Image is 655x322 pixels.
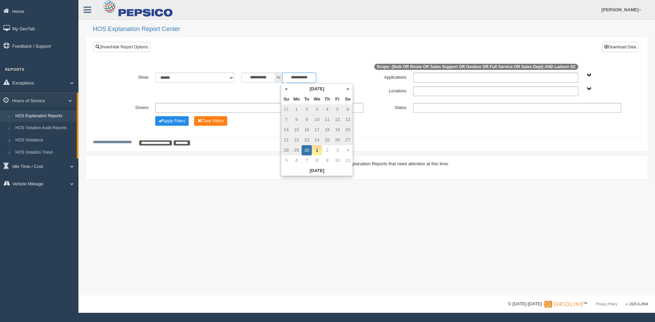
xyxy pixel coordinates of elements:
label: Applications [367,73,410,81]
td: 27 [343,135,353,145]
a: HOS Explanation Reports [12,110,77,122]
button: Change Filter Options [155,116,189,126]
td: 7 [302,155,312,166]
td: 14 [281,125,291,135]
td: 15 [291,125,302,135]
td: 8 [291,114,302,125]
td: 17 [312,125,322,135]
th: [DATE] [281,166,353,176]
td: 2 [322,145,332,155]
th: Tu [302,94,312,104]
span: v. 2025.6.2844 [626,302,648,306]
td: 28 [281,145,291,155]
th: Mo [291,94,302,104]
td: 19 [332,125,343,135]
td: 4 [322,104,332,114]
th: Fr [332,94,343,104]
td: 30 [302,145,312,155]
td: 4 [343,145,353,155]
td: 6 [343,104,353,114]
td: 18 [322,125,332,135]
td: 24 [312,135,322,145]
th: Su [281,94,291,104]
td: 13 [343,114,353,125]
a: HOS Violations [12,134,77,147]
td: 12 [332,114,343,125]
label: Locations [367,86,410,94]
img: Gridline [544,301,583,308]
th: We [312,94,322,104]
td: 9 [322,155,332,166]
td: 9 [302,114,312,125]
th: « [281,84,291,94]
td: 5 [332,104,343,114]
div: © [DATE]-[DATE] - ™ [508,301,648,308]
td: 10 [312,114,322,125]
td: 3 [312,104,322,114]
th: » [343,84,353,94]
td: 22 [291,135,302,145]
td: 1 [312,145,322,155]
a: HOS Violation Trend [12,147,77,159]
a: Privacy Policy [596,302,617,306]
td: 1 [291,104,302,114]
label: Show [109,73,152,81]
th: Sa [343,94,353,104]
td: 6 [291,155,302,166]
button: Download Data [602,42,638,52]
td: 10 [332,155,343,166]
span: to [275,73,282,83]
td: 29 [291,145,302,155]
td: 20 [343,125,353,135]
td: 2 [302,104,312,114]
label: Status [367,103,410,111]
a: Show/Hide Report Options [93,42,150,52]
label: Drivers [109,103,152,111]
td: 16 [302,125,312,135]
h2: HOS Explanation Report Center [93,26,648,33]
button: Change Filter Options [194,116,227,126]
th: [DATE] [291,84,343,94]
td: 8 [312,155,322,166]
td: 5 [281,155,291,166]
td: 21 [281,135,291,145]
td: 26 [332,135,343,145]
td: 31 [281,104,291,114]
td: 11 [343,155,353,166]
th: Th [322,94,332,104]
span: Scope: (Bulk OR Route OR Sales Support OR Geobox OR Full Service OR Sales Dept) AND Ladson SC [374,64,578,70]
a: HOS Violation Audit Reports [12,122,77,134]
td: 3 [332,145,343,155]
td: 11 [322,114,332,125]
td: 25 [322,135,332,145]
div: There are no HOS Violations or Explanation Reports that need attention at this time. [93,160,640,167]
td: 23 [302,135,312,145]
td: 7 [281,114,291,125]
